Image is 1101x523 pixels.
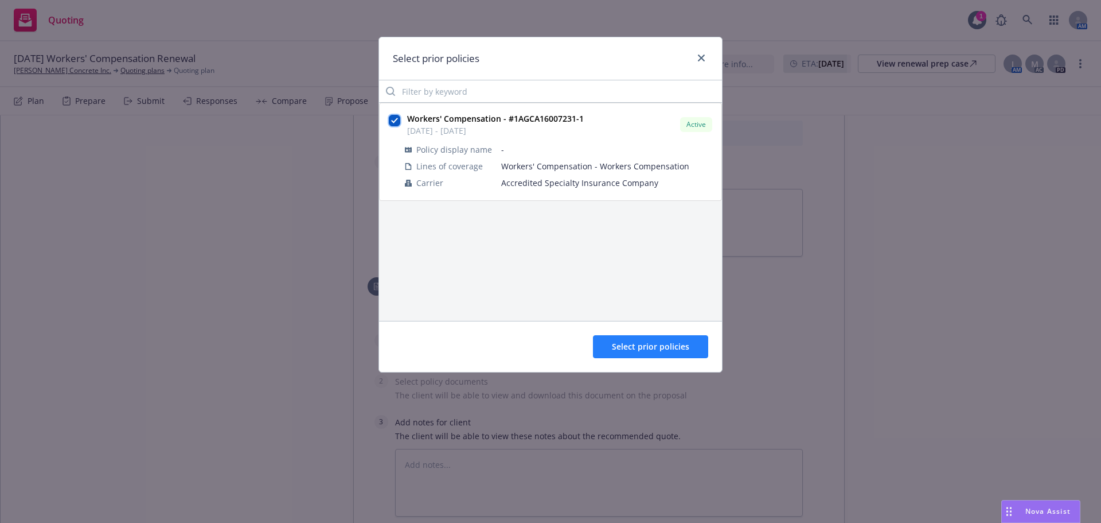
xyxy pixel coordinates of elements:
span: Policy display name [416,144,492,156]
span: [DATE] - [DATE] [407,125,584,137]
span: Nova Assist [1025,506,1071,516]
strong: Workers' Compensation - #1AGCA16007231-1 [407,113,584,124]
span: Carrier [416,177,443,189]
span: - [501,144,712,156]
div: Drag to move [1002,501,1016,522]
span: Accredited Specialty Insurance Company [501,177,712,189]
input: Filter by keyword [379,80,722,103]
button: Nova Assist [1001,500,1080,523]
h1: Select prior policies [393,51,479,66]
span: Select prior policies [612,341,689,352]
span: Active [685,119,708,130]
a: close [694,51,708,65]
span: Lines of coverage [416,160,483,172]
span: Workers' Compensation - Workers Compensation [501,160,712,172]
button: Select prior policies [593,335,708,358]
